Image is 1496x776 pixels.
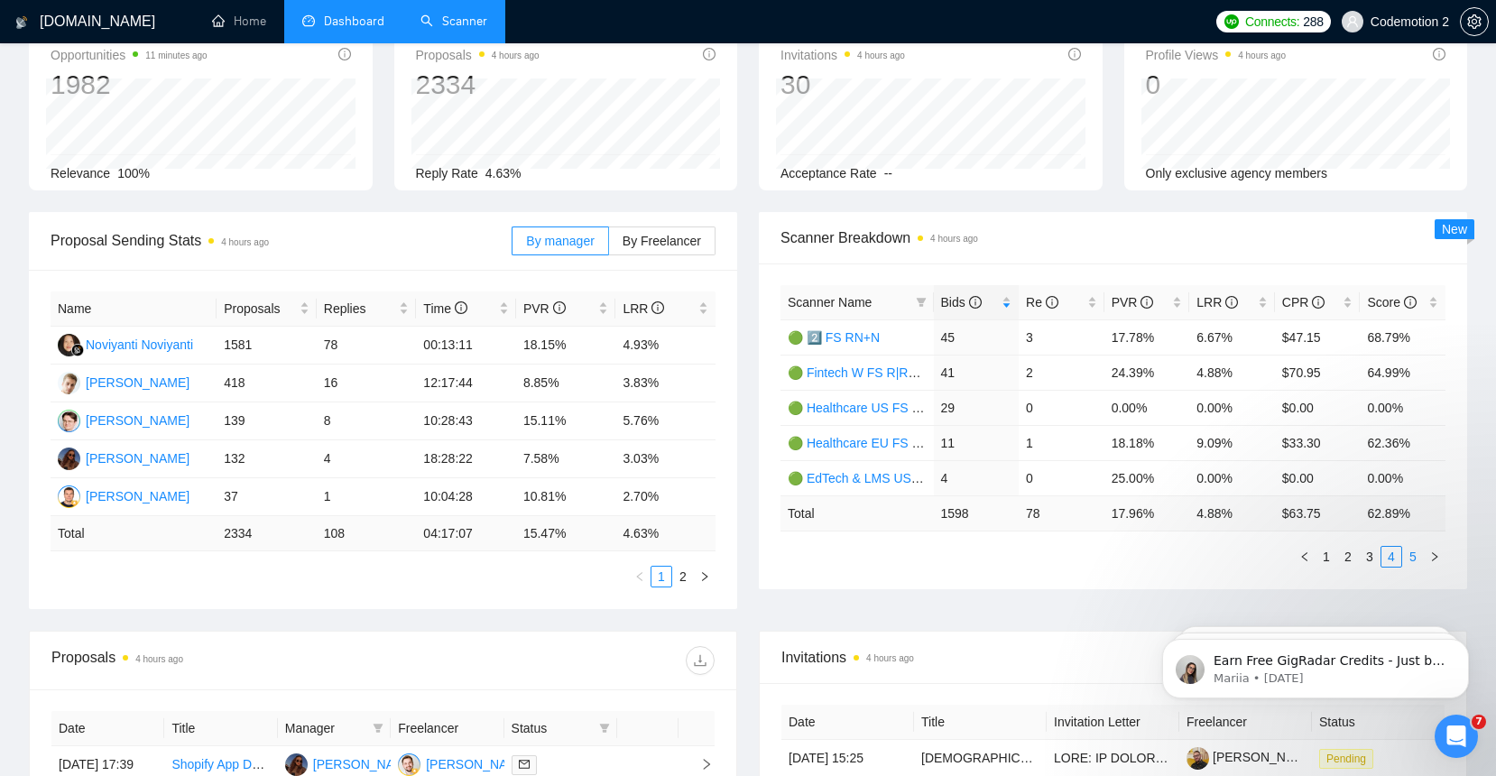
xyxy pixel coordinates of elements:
td: 41 [934,355,1020,390]
td: 25.00% [1104,460,1190,495]
td: 18.18% [1104,425,1190,460]
p: Message from Mariia, sent 4w ago [78,69,311,86]
li: 5 [1402,546,1424,568]
button: left [1294,546,1316,568]
li: Previous Page [1294,546,1316,568]
div: 30 [780,68,905,102]
td: $ 63.75 [1275,495,1361,531]
div: Noviyanti Noviyanti [86,335,193,355]
td: 0.00% [1104,390,1190,425]
span: Proposals [416,44,540,66]
img: c1qvZYCouUAOz_fBZ13dMtx3SkOlV-XbEwgyK8UrpLrneOZSD6-xdpo1lWjPHPumPQ [1187,747,1209,770]
li: 1 [651,566,672,587]
iframe: Intercom live chat [1435,715,1478,758]
div: Proposals [51,646,383,675]
td: 4 [934,460,1020,495]
td: $33.30 [1275,425,1361,460]
td: 12:17:44 [416,365,516,402]
td: 18:28:22 [416,440,516,478]
td: 78 [1019,495,1104,531]
span: filter [373,723,383,734]
td: 9.09% [1189,425,1275,460]
td: 15.47 % [516,516,616,551]
span: left [634,571,645,582]
td: 8.85% [516,365,616,402]
span: Score [1367,295,1416,309]
span: PVR [1112,295,1154,309]
img: logo [15,8,28,37]
td: 5.76% [615,402,716,440]
span: LRR [623,301,664,316]
span: By manager [526,234,594,248]
th: Freelancer [391,711,503,746]
span: dashboard [302,14,315,27]
td: 10:28:43 [416,402,516,440]
td: 139 [217,402,317,440]
span: info-circle [1068,48,1081,60]
td: 10.81% [516,478,616,516]
img: upwork-logo.png [1224,14,1239,29]
td: 4.88% [1189,355,1275,390]
td: 15.11% [516,402,616,440]
span: info-circle [1046,296,1058,309]
span: Invitations [780,44,905,66]
span: info-circle [455,301,467,314]
td: 7.58% [516,440,616,478]
a: 2 [1338,547,1358,567]
span: info-circle [1225,296,1238,309]
td: $0.00 [1275,390,1361,425]
a: 4 [1381,547,1401,567]
td: 108 [317,516,417,551]
div: 2334 [416,68,540,102]
th: Manager [278,711,391,746]
span: Bids [941,295,982,309]
th: Replies [317,291,417,327]
span: Reply Rate [416,166,478,180]
td: 2.70% [615,478,716,516]
a: setting [1460,14,1489,29]
span: Only exclusive agency members [1146,166,1328,180]
td: 1 [1019,425,1104,460]
td: 0.00% [1189,390,1275,425]
th: Date [781,705,914,740]
th: Title [914,705,1047,740]
a: 1 [1316,547,1336,567]
li: 4 [1381,546,1402,568]
img: K [58,448,80,470]
span: New [1442,222,1467,236]
div: [PERSON_NAME] [86,486,189,506]
span: Opportunities [51,44,208,66]
td: 78 [317,327,417,365]
td: 6.67% [1189,319,1275,355]
span: Proposal Sending Stats [51,229,512,252]
td: $47.15 [1275,319,1361,355]
td: 2334 [217,516,317,551]
td: 37 [217,478,317,516]
a: SK[PERSON_NAME] [58,488,189,503]
time: 11 minutes ago [145,51,207,60]
a: searchScanner [420,14,487,29]
span: Scanner Name [788,295,872,309]
img: DB [58,372,80,394]
span: Scanner Breakdown [780,226,1445,249]
td: 11 [934,425,1020,460]
td: 4.63 % [615,516,716,551]
a: K[PERSON_NAME] [285,756,417,771]
span: filter [916,297,927,308]
a: 2 [673,567,693,587]
th: Invitation Letter [1047,705,1179,740]
td: 16 [317,365,417,402]
span: Profile Views [1146,44,1287,66]
span: setting [1461,14,1488,29]
td: Total [780,495,934,531]
td: 0.00% [1360,460,1445,495]
span: By Freelancer [623,234,701,248]
a: AP[PERSON_NAME] [58,412,189,427]
td: 29 [934,390,1020,425]
span: Connects: [1245,12,1299,32]
li: 2 [672,566,694,587]
span: user [1346,15,1359,28]
time: 4 hours ago [857,51,905,60]
span: Manager [285,718,365,738]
